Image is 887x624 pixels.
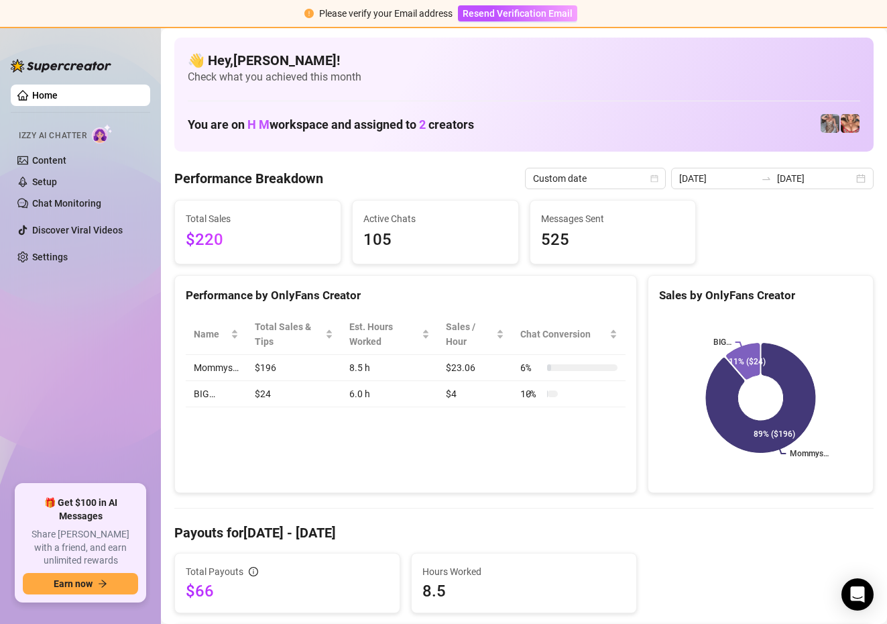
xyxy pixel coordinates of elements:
[520,327,607,342] span: Chat Conversion
[458,5,577,21] button: Resend Verification Email
[304,9,314,18] span: exclamation-circle
[186,287,626,305] div: Performance by OnlyFans Creator
[541,227,685,253] span: 525
[32,90,58,101] a: Home
[247,381,341,407] td: $24
[761,173,772,184] span: swap-right
[186,381,247,407] td: BIG…
[23,497,138,523] span: 🎁 Get $100 in AI Messages
[319,6,453,21] div: Please verify your Email address
[32,252,68,262] a: Settings
[659,287,862,305] div: Sales by OnlyFans Creator
[650,174,658,183] span: calendar
[247,355,341,381] td: $196
[349,319,419,349] div: Est. Hours Worked
[23,528,138,568] span: Share [PERSON_NAME] with a friend, and earn unlimited rewards
[512,314,626,355] th: Chat Conversion
[247,314,341,355] th: Total Sales & Tips
[19,129,86,142] span: Izzy AI Chatter
[419,117,426,132] span: 2
[438,381,512,407] td: $4
[249,567,258,576] span: info-circle
[821,114,839,133] img: pennylondonvip
[777,171,853,186] input: End date
[679,171,756,186] input: Start date
[841,114,860,133] img: pennylondon
[341,355,438,381] td: 8.5 h
[186,355,247,381] td: Mommys…
[533,168,658,189] span: Custom date
[186,211,330,226] span: Total Sales
[790,449,829,458] text: Mommys…
[188,117,474,132] h1: You are on workspace and assigned to creators
[520,360,542,375] span: 6 %
[541,211,685,226] span: Messages Sent
[438,355,512,381] td: $23.06
[32,225,123,236] a: Discover Viral Videos
[255,319,322,349] span: Total Sales & Tips
[32,176,57,187] a: Setup
[186,227,330,253] span: $220
[463,8,573,19] span: Resend Verification Email
[422,564,626,579] span: Hours Worked
[363,211,508,226] span: Active Chats
[188,70,860,85] span: Check what you achieved this month
[32,198,101,209] a: Chat Monitoring
[341,381,438,407] td: 6.0 h
[520,386,542,401] span: 10 %
[11,59,111,72] img: logo-BBDzfeDw.svg
[446,319,493,349] span: Sales / Hour
[92,124,113,144] img: AI Chatter
[186,564,243,579] span: Total Payouts
[23,573,138,594] button: Earn nowarrow-right
[422,580,626,602] span: 8.5
[54,578,93,589] span: Earn now
[186,580,389,602] span: $66
[438,314,512,355] th: Sales / Hour
[32,155,66,166] a: Content
[98,579,107,588] span: arrow-right
[186,314,247,355] th: Name
[247,117,270,132] span: H M
[174,169,323,188] h4: Performance Breakdown
[841,578,874,611] div: Open Intercom Messenger
[363,227,508,253] span: 105
[713,337,731,347] text: BIG…
[194,327,228,342] span: Name
[188,51,860,70] h4: 👋 Hey, [PERSON_NAME] !
[174,523,874,542] h4: Payouts for [DATE] - [DATE]
[761,173,772,184] span: to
